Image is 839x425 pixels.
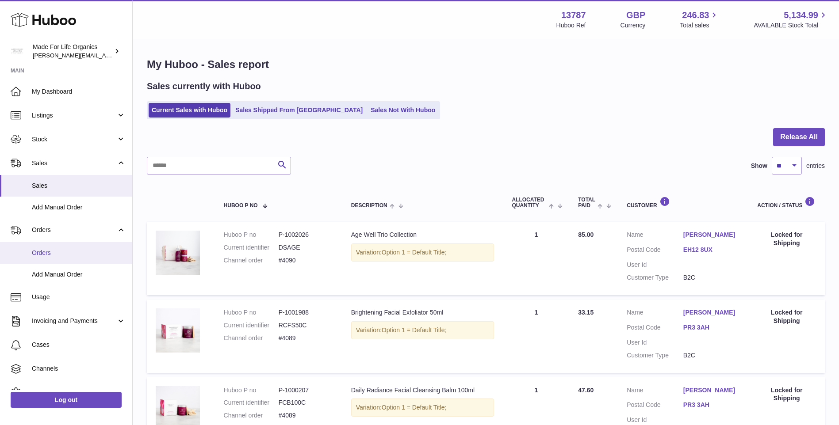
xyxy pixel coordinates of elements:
img: brightening-facial-exfoliator-50ml-rcfs50c-1.jpg [156,308,200,353]
span: Usage [32,293,126,301]
span: Option 1 = Default Title; [382,326,447,334]
a: 246.83 Total sales [680,9,719,30]
span: Add Manual Order [32,270,126,279]
dd: B2C [683,273,740,282]
dt: Name [627,308,683,319]
a: [PERSON_NAME] [683,231,740,239]
div: Locked for Shipping [757,308,816,325]
dt: User Id [627,338,683,347]
a: PR3 3AH [683,323,740,332]
span: Total paid [578,197,595,209]
dd: B2C [683,351,740,360]
dt: Current identifier [224,398,279,407]
div: Variation: [351,398,494,417]
dd: FCB100C [279,398,333,407]
dd: #4089 [279,411,333,420]
span: Total sales [680,21,719,30]
button: Release All [773,128,825,146]
dd: P-1000207 [279,386,333,395]
span: 5,134.99 [784,9,818,21]
dt: Name [627,231,683,241]
div: Variation: [351,243,494,262]
span: 246.83 [682,9,709,21]
dd: #4089 [279,334,333,342]
span: Stock [32,135,116,144]
dt: Current identifier [224,321,279,330]
td: 1 [503,300,569,373]
span: Listings [32,111,116,120]
dt: Huboo P no [224,231,279,239]
dd: P-1001988 [279,308,333,317]
span: Invoicing and Payments [32,317,116,325]
span: Sales [32,159,116,167]
dt: Customer Type [627,351,683,360]
dt: Current identifier [224,243,279,252]
h1: My Huboo - Sales report [147,57,825,72]
span: Settings [32,388,126,397]
h2: Sales currently with Huboo [147,80,261,92]
dd: DSAGE [279,243,333,252]
a: [PERSON_NAME] [683,308,740,317]
dt: Postal Code [627,323,683,334]
span: Add Manual Order [32,203,126,212]
dt: Customer Type [627,273,683,282]
a: [PERSON_NAME] [683,386,740,395]
div: Made For Life Organics [33,43,112,60]
dt: Postal Code [627,401,683,411]
span: Option 1 = Default Title; [382,404,447,411]
div: Currency [621,21,646,30]
dt: Channel order [224,411,279,420]
a: PR3 3AH [683,401,740,409]
td: 1 [503,222,569,295]
dt: User Id [627,261,683,269]
div: Age Well Trio Collection [351,231,494,239]
div: Huboo Ref [556,21,586,30]
span: Option 1 = Default Title; [382,249,447,256]
a: Log out [11,392,122,408]
dd: RCFS50C [279,321,333,330]
dt: User Id [627,416,683,424]
span: 85.00 [578,231,594,238]
dd: #4090 [279,256,333,265]
span: Huboo P no [224,203,258,209]
a: EH12 8UX [683,246,740,254]
span: entries [806,162,825,170]
span: ALLOCATED Quantity [512,197,546,209]
strong: 13787 [561,9,586,21]
span: AVAILABLE Stock Total [754,21,828,30]
dt: Channel order [224,256,279,265]
span: My Dashboard [32,87,126,96]
label: Show [751,162,767,170]
img: age-well-trio-collection-dsage-1.jpg [156,231,200,275]
div: Locked for Shipping [757,386,816,403]
span: Sales [32,182,126,190]
span: Description [351,203,387,209]
dt: Huboo P no [224,308,279,317]
span: Orders [32,249,126,257]
a: 5,134.99 AVAILABLE Stock Total [754,9,828,30]
span: Cases [32,341,126,349]
strong: GBP [626,9,645,21]
span: Channels [32,364,126,373]
img: geoff.winwood@madeforlifeorganics.com [11,45,24,58]
div: Action / Status [757,197,816,209]
div: Daily Radiance Facial Cleansing Balm 100ml [351,386,494,395]
div: Variation: [351,321,494,339]
div: Brightening Facial Exfoliator 50ml [351,308,494,317]
span: Orders [32,226,116,234]
dt: Huboo P no [224,386,279,395]
a: Sales Not With Huboo [368,103,438,118]
a: Sales Shipped From [GEOGRAPHIC_DATA] [232,103,366,118]
span: 47.60 [578,387,594,394]
a: Current Sales with Huboo [149,103,230,118]
dt: Name [627,386,683,397]
dt: Channel order [224,334,279,342]
div: Locked for Shipping [757,231,816,247]
div: Customer [627,197,739,209]
span: [PERSON_NAME][EMAIL_ADDRESS][PERSON_NAME][DOMAIN_NAME] [33,52,225,59]
dt: Postal Code [627,246,683,256]
span: 33.15 [578,309,594,316]
dd: P-1002026 [279,231,333,239]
